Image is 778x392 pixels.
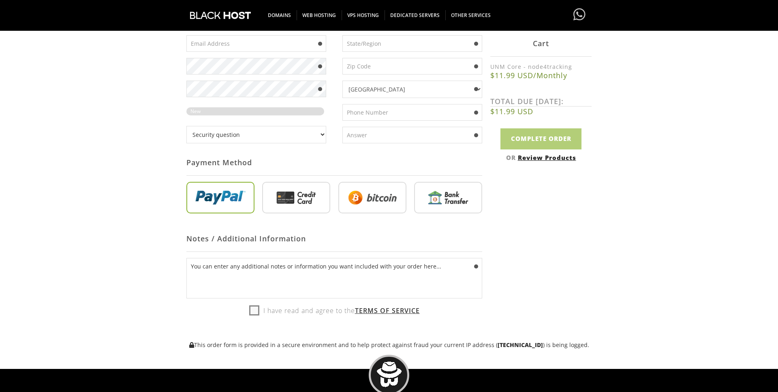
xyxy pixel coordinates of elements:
[500,128,581,149] input: Complete Order
[186,341,592,349] p: This order form is provided in a secure environment and to help protect against fraud your curren...
[342,127,482,143] input: Answer
[342,58,482,75] input: Zip Code
[297,10,342,20] span: WEB HOSTING
[262,182,330,213] img: Credit%20Card.png
[490,30,592,57] div: Cart
[490,153,592,161] div: OR
[342,10,385,20] span: VPS HOSTING
[490,96,592,107] label: TOTAL DUE [DATE]:
[186,258,482,298] textarea: You can enter any additional notes or information you want included with your order here...
[186,149,482,176] div: Payment Method
[414,182,482,213] img: Bank%20Transfer.png
[262,10,297,20] span: DOMAINS
[186,226,482,252] div: Notes / Additional Information
[355,306,420,315] a: Terms of Service
[249,305,420,317] label: I have read and agree to the
[490,63,592,70] label: UNM Core - node4tracking
[338,182,406,213] img: Bitcoin.png
[186,108,208,139] span: New Password Rating: 0%
[490,70,592,80] b: $11.99 USD/Monthly
[342,104,482,121] input: Phone Number
[518,153,576,161] a: Review Products
[376,362,402,387] img: BlackHOST mascont, Blacky.
[498,341,543,349] strong: [TECHNICAL_ID]
[342,35,482,52] input: State/Region
[445,10,496,20] span: OTHER SERVICES
[490,107,592,116] b: $11.99 USD
[385,10,446,20] span: DEDICATED SERVERS
[186,35,326,52] input: Email Address
[186,182,254,213] img: PayPal.png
